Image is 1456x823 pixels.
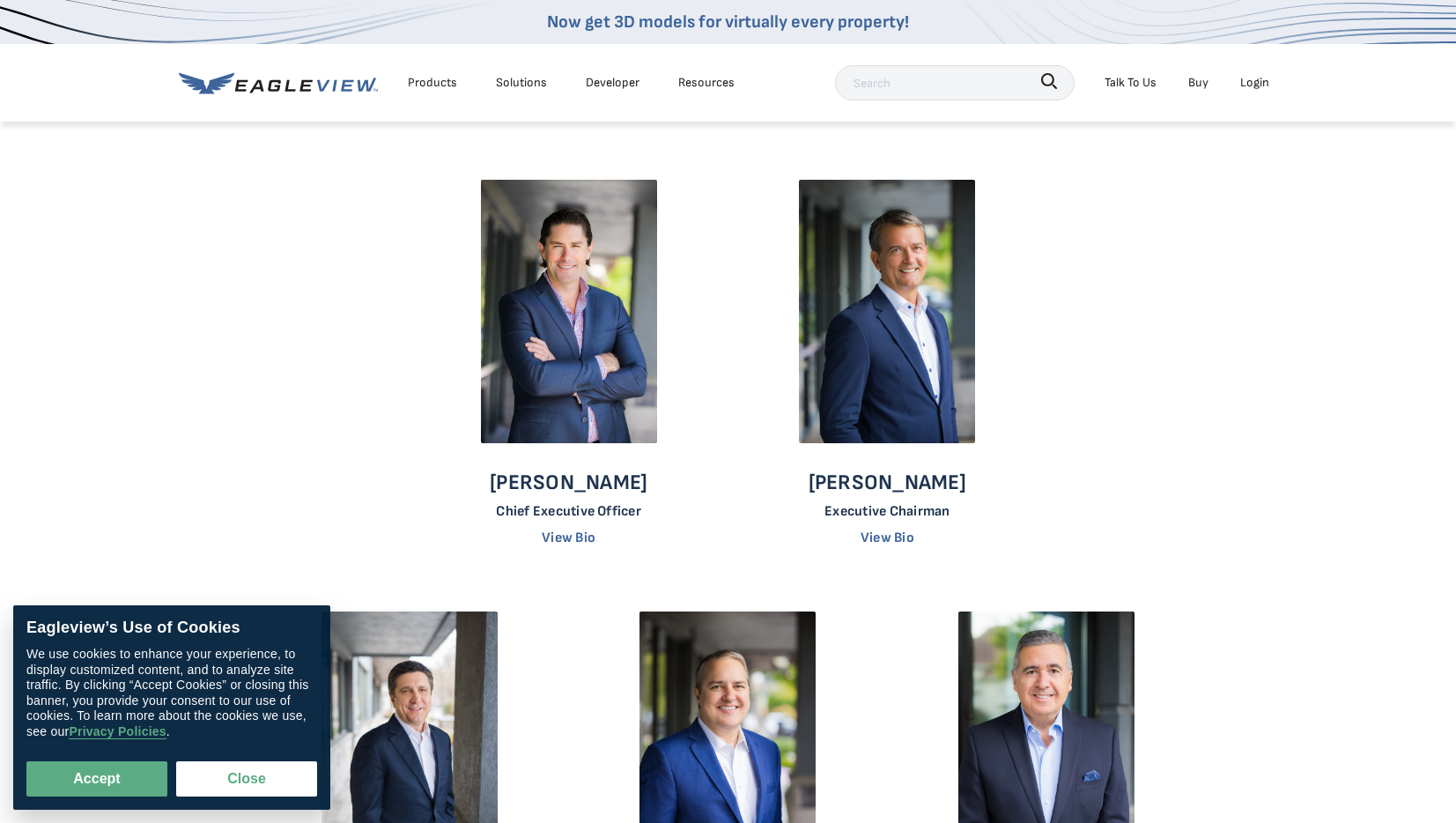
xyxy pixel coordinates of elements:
[26,647,317,739] div: We use cookies to enhance your experience, to display customized content, and to analyze site tra...
[1188,71,1208,93] a: Buy
[809,470,966,496] p: [PERSON_NAME]
[490,470,647,496] p: [PERSON_NAME]
[176,761,317,797] button: Close
[861,530,914,546] a: View Bio
[678,71,735,93] div: Resources
[799,180,975,444] img: Chris Jurasek - Chief Executive Officer
[408,71,457,93] div: Products
[1105,71,1157,93] div: Talk To Us
[586,71,639,93] a: Developer
[1240,71,1269,93] div: Login
[496,71,547,93] div: Solutions
[26,761,167,797] button: Accept
[835,65,1075,100] input: Search
[809,503,966,520] p: Executive Chairman
[542,530,595,546] a: View Bio
[69,724,166,739] a: Privacy Policies
[547,11,909,33] a: Now get 3D models for virtually every property!
[26,619,317,638] div: Eagleview’s Use of Cookies
[490,503,647,520] p: Chief Executive Officer
[481,180,657,444] img: Piers Dormeyer - Chief Executive Officer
